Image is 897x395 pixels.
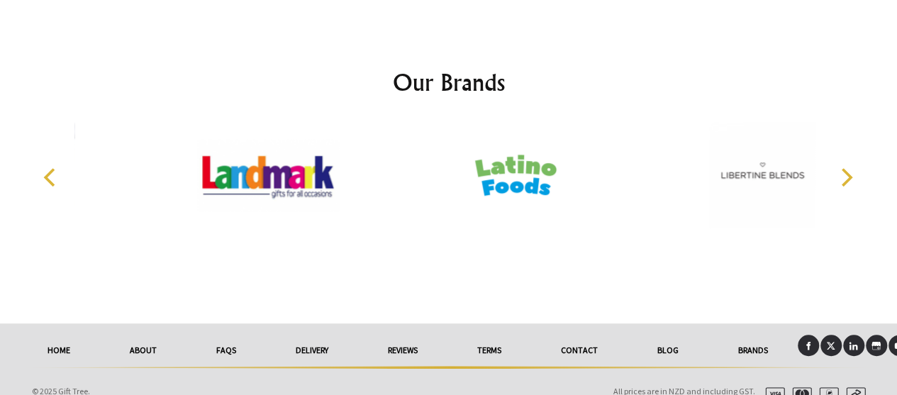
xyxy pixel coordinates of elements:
[531,335,628,366] a: Contact
[266,335,358,366] a: delivery
[708,335,798,366] a: Brands
[358,335,447,366] a: reviews
[186,335,266,366] a: FAQs
[628,335,708,366] a: Blog
[100,335,186,366] a: About
[445,122,586,228] img: Latino Foods
[691,122,833,228] img: Libertine Blends
[830,162,862,193] button: Next
[798,335,819,356] a: Facebook
[18,335,100,366] a: HOME
[447,335,531,366] a: Terms
[29,65,869,99] h2: Our Brands
[197,122,339,228] img: Landmark
[36,162,67,193] button: Previous
[820,335,842,356] a: X (Twitter)
[843,335,864,356] a: LinkedIn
